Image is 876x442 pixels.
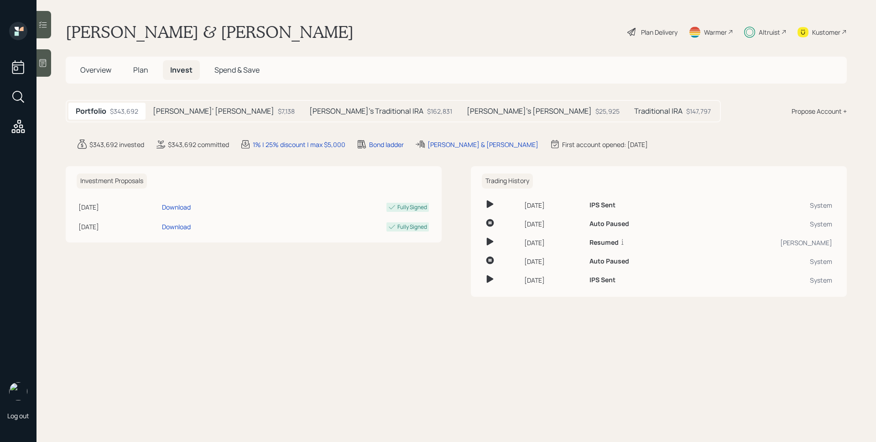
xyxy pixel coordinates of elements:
div: [PERSON_NAME] [700,238,832,247]
div: Download [162,222,191,232]
h6: Resumed [589,239,619,247]
div: Altruist [759,27,780,37]
h5: [PERSON_NAME]'s [PERSON_NAME] [467,107,592,116]
h6: IPS Sent [589,276,615,284]
div: First account opened: [DATE] [562,140,648,149]
div: Download [162,202,191,212]
h6: Auto Paused [589,258,629,265]
div: Kustomer [812,27,840,37]
div: Plan Delivery [641,27,678,37]
h5: Portfolio [76,107,106,116]
img: james-distasi-headshot.png [9,382,27,400]
div: $7,138 [278,106,295,116]
div: $343,692 invested [89,140,144,149]
div: [DATE] [524,275,582,285]
div: Warmer [704,27,727,37]
div: [DATE] [524,219,582,229]
span: Overview [80,65,111,75]
div: Fully Signed [397,223,427,231]
div: Bond ladder [369,140,404,149]
span: Invest [170,65,193,75]
span: Plan [133,65,148,75]
div: [DATE] [524,238,582,247]
div: System [700,200,832,210]
h6: Trading History [482,174,533,189]
div: Propose Account + [792,106,847,116]
div: [DATE] [524,200,582,210]
h6: IPS Sent [589,201,615,209]
span: Spend & Save [214,65,260,75]
div: [DATE] [78,202,158,212]
div: System [700,275,832,285]
div: System [700,257,832,266]
div: $343,692 [110,106,138,116]
div: Log out [7,411,29,420]
h5: Traditional IRA [634,107,683,116]
div: 1% | 25% discount | max $5,000 [253,140,345,149]
div: $162,831 [427,106,452,116]
div: [DATE] [524,257,582,266]
div: Fully Signed [397,203,427,211]
h6: Investment Proposals [77,174,147,189]
h6: Auto Paused [589,220,629,228]
div: [DATE] [78,222,158,232]
h5: [PERSON_NAME]'s Traditional IRA [309,107,423,116]
div: System [700,219,832,229]
div: $25,925 [595,106,620,116]
div: $343,692 committed [168,140,229,149]
h1: [PERSON_NAME] & [PERSON_NAME] [66,22,354,42]
div: [PERSON_NAME] & [PERSON_NAME] [428,140,538,149]
div: $147,797 [686,106,711,116]
h5: [PERSON_NAME]' [PERSON_NAME] [153,107,274,116]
